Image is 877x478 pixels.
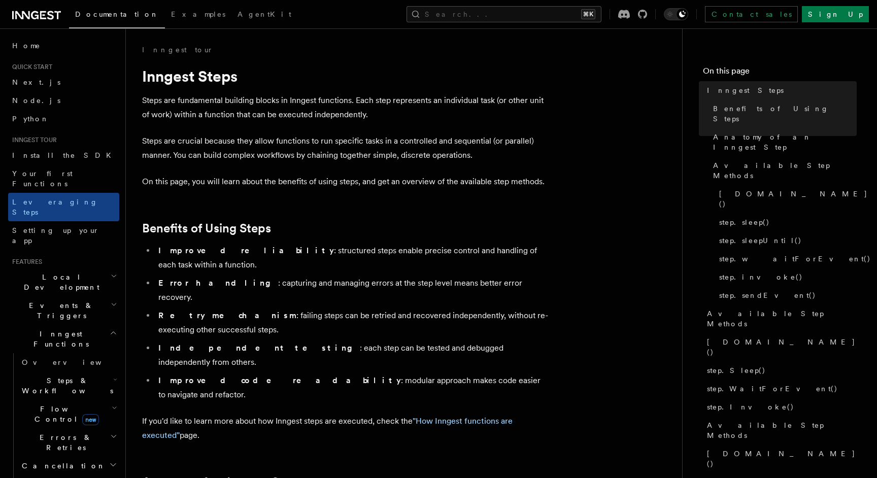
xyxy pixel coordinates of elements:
button: Events & Triggers [8,296,119,325]
a: Leveraging Steps [8,193,119,221]
a: Benefits of Using Steps [142,221,271,235]
button: Local Development [8,268,119,296]
a: step.sendEvent() [715,286,857,304]
p: If you'd like to learn more about how Inngest steps are executed, check the page. [142,414,548,442]
a: Overview [18,353,119,371]
span: Quick start [8,63,52,71]
span: Errors & Retries [18,432,110,453]
span: Cancellation [18,461,106,471]
button: Errors & Retries [18,428,119,457]
button: Cancellation [18,457,119,475]
a: Next.js [8,73,119,91]
span: step.Invoke() [707,402,794,412]
span: step.sendEvent() [719,290,816,300]
span: step.sleep() [719,217,770,227]
a: Python [8,110,119,128]
h4: On this page [703,65,857,81]
strong: Retry mechanism [158,311,296,320]
span: step.Sleep() [707,365,766,375]
kbd: ⌘K [581,9,595,19]
span: [DOMAIN_NAME]() [707,337,857,357]
span: Leveraging Steps [12,198,98,216]
span: step.waitForEvent() [719,254,871,264]
p: Steps are crucial because they allow functions to run specific tasks in a controlled and sequenti... [142,134,548,162]
span: [DOMAIN_NAME]() [707,449,857,469]
span: new [82,414,99,425]
button: Toggle dark mode [664,8,688,20]
a: Available Step Methods [709,156,857,185]
a: Benefits of Using Steps [709,99,857,128]
span: Benefits of Using Steps [713,104,857,124]
a: step.waitForEvent() [715,250,857,268]
li: : modular approach makes code easier to navigate and refactor. [155,373,548,402]
button: Inngest Functions [8,325,119,353]
span: Node.js [12,96,60,105]
span: Local Development [8,272,111,292]
strong: Improved code readability [158,375,401,385]
a: Sign Up [802,6,869,22]
a: Your first Functions [8,164,119,193]
a: Available Step Methods [703,304,857,333]
strong: Independent testing [158,343,360,353]
span: Python [12,115,49,123]
span: [DOMAIN_NAME]() [719,189,868,209]
a: step.Sleep() [703,361,857,380]
a: Available Step Methods [703,416,857,445]
a: Install the SDK [8,146,119,164]
a: Inngest Steps [703,81,857,99]
p: On this page, you will learn about the benefits of using steps, and get an overview of the availa... [142,175,548,189]
a: [DOMAIN_NAME]() [715,185,857,213]
span: Home [12,41,41,51]
a: Inngest tour [142,45,213,55]
a: Documentation [69,3,165,28]
button: Steps & Workflows [18,371,119,400]
h1: Inngest Steps [142,67,548,85]
span: Examples [171,10,225,18]
button: Flow Controlnew [18,400,119,428]
a: Anatomy of an Inngest Step [709,128,857,156]
span: Install the SDK [12,151,117,159]
span: Flow Control [18,404,112,424]
span: Events & Triggers [8,300,111,321]
a: Examples [165,3,231,27]
span: step.invoke() [719,272,803,282]
li: : structured steps enable precise control and handling of each task within a function. [155,244,548,272]
a: AgentKit [231,3,297,27]
p: Steps are fundamental building blocks in Inngest functions. Each step represents an individual ta... [142,93,548,122]
span: Available Step Methods [707,309,857,329]
span: Setting up your app [12,226,99,245]
span: Inngest tour [8,136,57,144]
span: step.sleepUntil() [719,235,802,246]
a: step.sleep() [715,213,857,231]
span: AgentKit [238,10,291,18]
span: Anatomy of an Inngest Step [713,132,857,152]
span: Documentation [75,10,159,18]
span: Overview [22,358,126,366]
a: step.Invoke() [703,398,857,416]
a: Setting up your app [8,221,119,250]
li: : failing steps can be retried and recovered independently, without re-executing other successful... [155,309,548,337]
strong: Improved reliability [158,246,334,255]
a: Contact sales [705,6,798,22]
span: Features [8,258,42,266]
span: Your first Functions [12,169,73,188]
a: [DOMAIN_NAME]() [703,333,857,361]
span: Next.js [12,78,60,86]
span: Available Step Methods [707,420,857,440]
span: Inngest Functions [8,329,110,349]
button: Search...⌘K [407,6,601,22]
strong: Error handling [158,278,278,288]
li: : each step can be tested and debugged independently from others. [155,341,548,369]
span: Inngest Steps [707,85,784,95]
a: step.sleepUntil() [715,231,857,250]
a: step.invoke() [715,268,857,286]
a: [DOMAIN_NAME]() [703,445,857,473]
a: Node.js [8,91,119,110]
span: step.WaitForEvent() [707,384,838,394]
li: : capturing and managing errors at the step level means better error recovery. [155,276,548,304]
a: Home [8,37,119,55]
a: step.WaitForEvent() [703,380,857,398]
span: Steps & Workflows [18,375,113,396]
span: Available Step Methods [713,160,857,181]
